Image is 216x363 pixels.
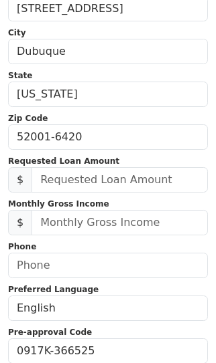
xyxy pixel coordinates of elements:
strong: Preferred Language [8,285,99,294]
strong: Requested Loan Amount [8,156,119,166]
p: Monthly Gross Income [8,198,208,210]
strong: Pre-approval Code [8,328,92,337]
input: Requested Loan Amount [32,167,208,193]
span: $ [8,167,32,193]
strong: Phone [8,242,36,251]
input: City [8,39,208,64]
span: $ [8,210,32,235]
input: Phone [8,253,208,278]
input: Monthly Gross Income [32,210,208,235]
strong: City [8,28,25,37]
strong: State [8,71,32,80]
input: Zip Code [8,124,208,150]
strong: Zip Code [8,114,48,123]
